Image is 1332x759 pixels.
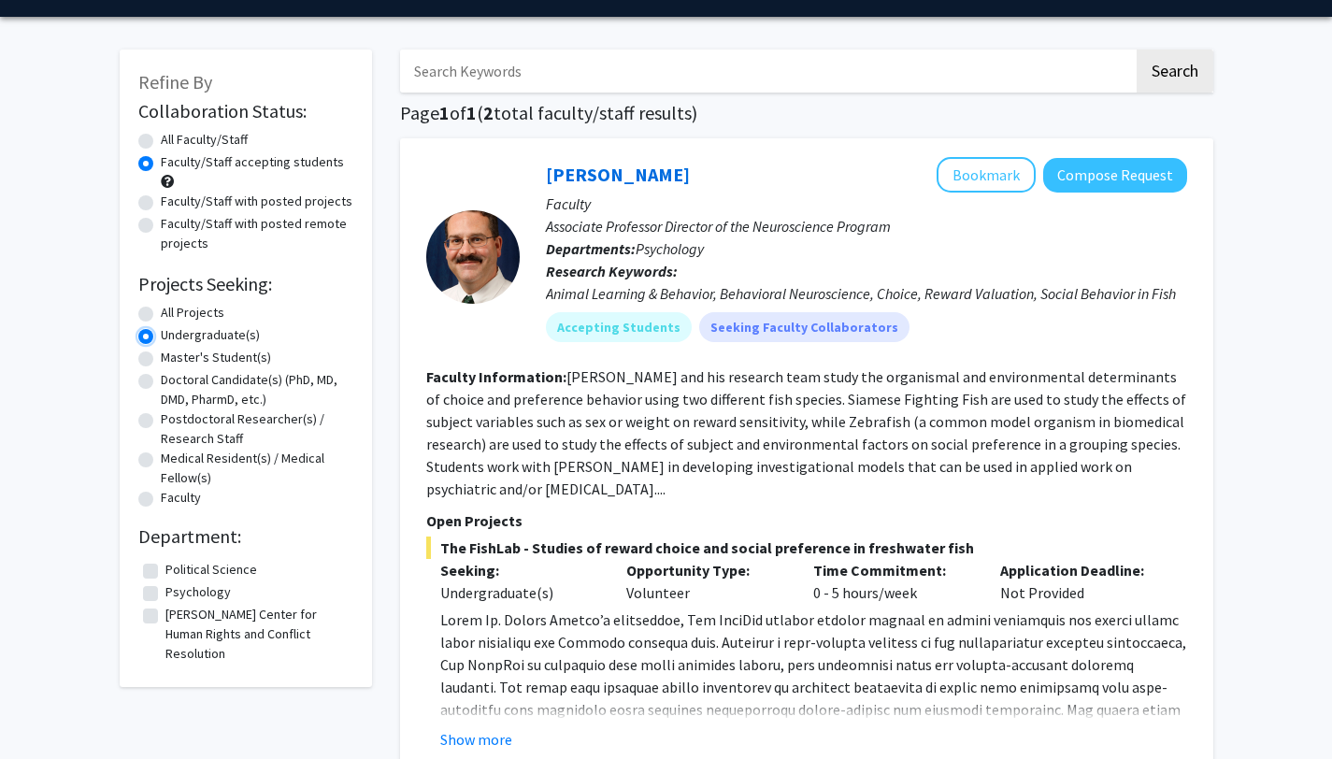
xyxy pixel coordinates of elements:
[1137,50,1213,93] button: Search
[165,560,257,580] label: Political Science
[138,70,212,93] span: Refine By
[1000,559,1159,581] p: Application Deadline:
[546,312,692,342] mat-chip: Accepting Students
[138,525,353,548] h2: Department:
[138,273,353,295] h2: Projects Seeking:
[483,101,494,124] span: 2
[400,102,1213,124] h1: Page of ( total faculty/staff results)
[813,559,972,581] p: Time Commitment:
[546,282,1187,305] div: Animal Learning & Behavior, Behavioral Neuroscience, Choice, Reward Valuation, Social Behavior in...
[426,509,1187,532] p: Open Projects
[986,559,1173,604] div: Not Provided
[546,163,690,186] a: [PERSON_NAME]
[426,367,566,386] b: Faculty Information:
[546,239,636,258] b: Departments:
[546,193,1187,215] p: Faculty
[161,152,344,172] label: Faculty/Staff accepting students
[161,214,353,253] label: Faculty/Staff with posted remote projects
[799,559,986,604] div: 0 - 5 hours/week
[439,101,450,124] span: 1
[161,348,271,367] label: Master's Student(s)
[161,192,352,211] label: Faculty/Staff with posted projects
[161,303,224,322] label: All Projects
[426,367,1186,498] fg-read-more: [PERSON_NAME] and his research team study the organismal and environmental determinants of choice...
[426,537,1187,559] span: The FishLab - Studies of reward choice and social preference in freshwater fish
[165,582,231,602] label: Psychology
[165,605,349,664] label: [PERSON_NAME] Center for Human Rights and Conflict Resolution
[466,101,477,124] span: 1
[14,675,79,745] iframe: Chat
[161,409,353,449] label: Postdoctoral Researcher(s) / Research Staff
[612,559,799,604] div: Volunteer
[937,157,1036,193] button: Add Drew Velkey to Bookmarks
[161,325,260,345] label: Undergraduate(s)
[440,728,512,751] button: Show more
[699,312,909,342] mat-chip: Seeking Faculty Collaborators
[546,262,678,280] b: Research Keywords:
[138,100,353,122] h2: Collaboration Status:
[440,581,599,604] div: Undergraduate(s)
[161,130,248,150] label: All Faculty/Staff
[626,559,785,581] p: Opportunity Type:
[440,559,599,581] p: Seeking:
[400,50,1134,93] input: Search Keywords
[161,449,353,488] label: Medical Resident(s) / Medical Fellow(s)
[546,215,1187,237] p: Associate Professor Director of the Neuroscience Program
[161,370,353,409] label: Doctoral Candidate(s) (PhD, MD, DMD, PharmD, etc.)
[636,239,704,258] span: Psychology
[161,488,201,508] label: Faculty
[1043,158,1187,193] button: Compose Request to Drew Velkey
